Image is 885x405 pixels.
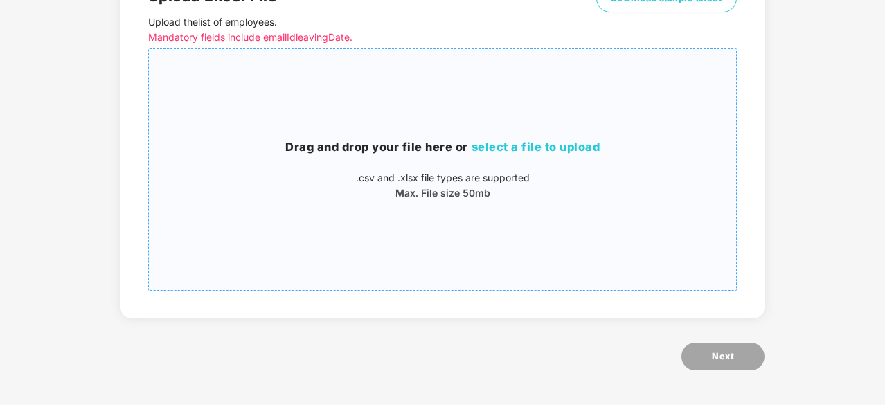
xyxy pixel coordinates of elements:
p: Mandatory fields include emailId leavingDate. [148,30,590,45]
p: Upload the list of employees . [148,15,590,45]
span: select a file to upload [472,140,600,154]
span: Drag and drop your file here orselect a file to upload.csv and .xlsx file types are supportedMax.... [149,49,736,290]
p: .csv and .xlsx file types are supported [149,170,736,186]
h3: Drag and drop your file here or [149,138,736,156]
p: Max. File size 50mb [149,186,736,201]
